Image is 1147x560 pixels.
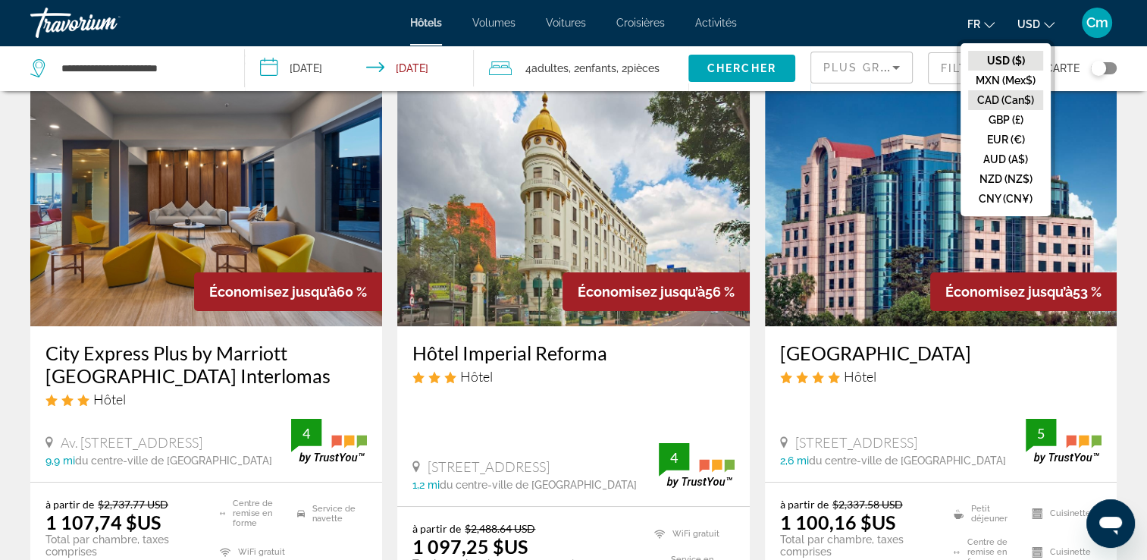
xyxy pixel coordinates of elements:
[233,499,290,528] font: Centre de remise en forme
[75,455,272,467] span: du centre-ville de [GEOGRAPHIC_DATA]
[688,55,795,82] button: Chercher
[45,455,75,467] span: 9,9 mi
[98,498,168,511] del: $2,737.77 USD
[579,62,616,74] span: Enfants
[30,83,382,326] img: Image de l’hôtel
[616,17,665,29] a: Croisières
[1045,58,1080,79] span: Carte
[410,17,442,29] a: Hôtels
[412,341,734,364] a: Hôtel Imperial Reforma
[291,424,321,442] div: 4
[695,17,737,29] a: Activités
[61,434,202,451] span: Av. [STREET_ADDRESS]
[1086,499,1135,548] iframe: Bouton de lancement de la fenêtre de messagerie
[967,18,980,30] span: Fr
[93,391,126,407] span: Hôtel
[474,46,688,91] button: Voyageurs : 4 adultes, 2 enfants
[45,391,367,407] div: Hôtel 3 étoiles
[412,479,440,491] span: 1,2 mi
[968,189,1043,209] button: CNY (CN¥)
[968,110,1043,130] button: GBP (£)
[397,83,749,326] img: Image de l’hôtel
[531,62,569,74] span: Adultes
[563,272,750,311] div: 56 %
[659,443,735,488] img: trustyou-badge.svg
[809,455,1006,467] span: du centre-ville de [GEOGRAPHIC_DATA]
[780,511,895,533] ins: 1 100,16 $US
[291,419,367,464] img: trustyou-badge.svg
[194,272,382,311] div: 60 %
[971,504,1024,524] font: Petit déjeuner
[968,71,1043,90] button: MXN (Mex$)
[823,58,900,77] mat-select: Trier par
[1086,15,1108,30] span: Cm
[659,448,689,467] div: 4
[967,13,995,35] button: Changer la langue
[245,46,475,91] button: Date d’arrivée : 3 févr. 2026 Date de départ : 10 févr. 2026
[312,504,367,524] font: Service de navette
[968,149,1043,169] button: AUD (A$)
[45,511,161,533] ins: 1 107,74 $US
[780,455,809,467] span: 2,6 mi
[30,3,182,42] a: Travorium
[428,458,550,475] span: [STREET_ADDRESS]
[616,62,627,74] font: , 2
[569,62,579,74] font: , 2
[1017,18,1040,30] span: USD
[460,368,493,385] span: Hôtel
[412,522,461,535] span: à partir de
[707,62,776,74] span: Chercher
[1026,419,1102,464] img: trustyou-badge.svg
[945,284,1073,300] span: Économisez jusqu’à
[672,529,719,539] font: WiFi gratuit
[1050,508,1091,518] font: Cuisinette
[795,434,917,451] span: [STREET_ADDRESS]
[780,533,935,558] p: Total par chambre, taxes comprises
[1026,424,1056,442] div: 5
[412,368,734,385] div: Hôtel 3 étoiles
[45,498,94,511] span: à partir de
[780,341,1102,364] a: [GEOGRAPHIC_DATA]
[412,535,528,558] ins: 1 097,25 $US
[45,341,367,387] a: City Express Plus by Marriott [GEOGRAPHIC_DATA] Interlomas
[832,498,903,511] del: $2,337.58 USD
[238,547,285,557] font: WiFi gratuit
[844,368,876,385] span: Hôtel
[546,17,586,29] a: Voitures
[440,479,637,491] span: du centre-ville de [GEOGRAPHIC_DATA]
[1077,7,1117,39] button: Menu utilisateur
[472,17,516,29] a: Volumes
[968,169,1043,189] button: NZD (NZ$)
[780,368,1102,385] div: Hôtel 4 étoiles
[928,52,1030,85] button: Filtre
[765,83,1117,326] img: Image de l’hôtel
[1050,547,1091,557] font: Cuisinette
[968,130,1043,149] button: EUR (€)
[968,51,1043,71] button: USD ($)
[525,62,531,74] font: 4
[627,62,660,74] span: pièces
[45,533,201,558] p: Total par chambre, taxes comprises
[1017,13,1055,35] button: Changer de devise
[930,272,1117,311] div: 53 %
[465,522,535,535] del: $2,488.64 USD
[209,284,337,300] span: Économisez jusqu’à
[968,90,1043,110] button: CAD (Can$)
[780,498,829,511] span: à partir de
[1080,61,1117,75] button: Basculer la carte
[823,61,1004,74] span: Plus grandes économies
[578,284,705,300] span: Économisez jusqu’à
